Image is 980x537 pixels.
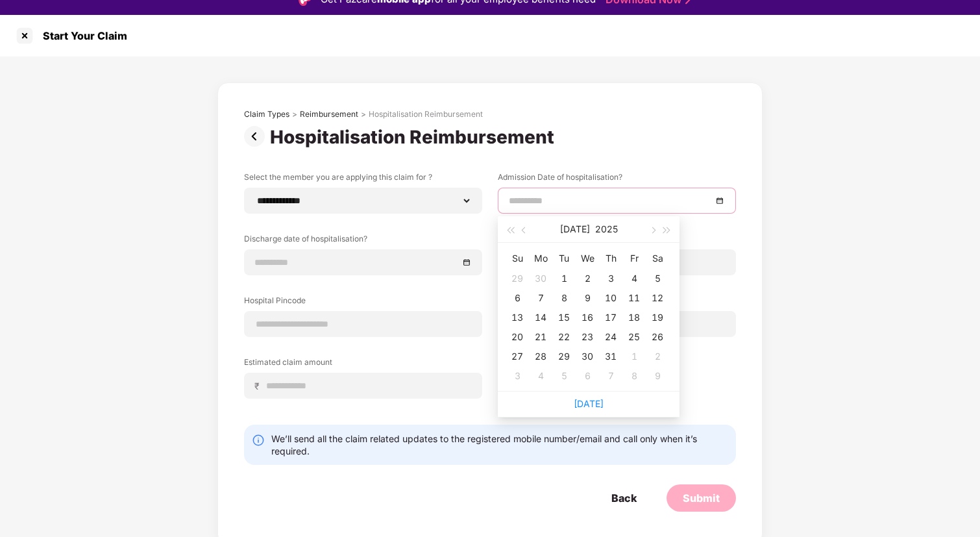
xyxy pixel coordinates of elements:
[599,308,622,327] td: 2025-07-17
[552,366,576,386] td: 2025-08-05
[498,171,736,188] label: Admission Date of hospitalisation?
[603,329,619,345] div: 24
[599,347,622,366] td: 2025-07-31
[611,491,637,505] div: Back
[626,329,642,345] div: 25
[646,308,669,327] td: 2025-07-19
[533,349,548,364] div: 28
[626,349,642,364] div: 1
[576,248,599,269] th: We
[533,271,548,286] div: 30
[292,109,297,119] div: >
[580,368,595,384] div: 6
[244,233,482,249] label: Discharge date of hospitalisation?
[622,308,646,327] td: 2025-07-18
[529,308,552,327] td: 2025-07-14
[556,290,572,306] div: 8
[576,288,599,308] td: 2025-07-09
[603,310,619,325] div: 17
[646,248,669,269] th: Sa
[552,347,576,366] td: 2025-07-29
[552,288,576,308] td: 2025-07-08
[533,329,548,345] div: 21
[556,349,572,364] div: 29
[626,290,642,306] div: 11
[576,327,599,347] td: 2025-07-23
[650,329,665,345] div: 26
[509,368,525,384] div: 3
[254,380,265,392] span: ₹
[650,349,665,364] div: 2
[552,327,576,347] td: 2025-07-22
[244,171,482,188] label: Select the member you are applying this claim for ?
[529,248,552,269] th: Mo
[595,216,618,242] button: 2025
[552,269,576,288] td: 2025-07-01
[252,434,265,447] img: svg+xml;base64,PHN2ZyBpZD0iSW5mby0yMHgyMCIgeG1sbnM9Imh0dHA6Ly93d3cudzMub3JnLzIwMDAvc3ZnIiB3aWR0aD...
[599,288,622,308] td: 2025-07-10
[552,248,576,269] th: Tu
[533,368,548,384] div: 4
[622,347,646,366] td: 2025-08-01
[580,329,595,345] div: 23
[626,368,642,384] div: 8
[603,349,619,364] div: 31
[271,432,728,457] div: We’ll send all the claim related updates to the registered mobile number/email and call only when...
[270,126,559,148] div: Hospitalisation Reimbursement
[529,366,552,386] td: 2025-08-04
[529,347,552,366] td: 2025-07-28
[599,248,622,269] th: Th
[556,368,572,384] div: 5
[509,349,525,364] div: 27
[244,109,289,119] div: Claim Types
[622,327,646,347] td: 2025-07-25
[650,271,665,286] div: 5
[509,290,525,306] div: 6
[650,290,665,306] div: 12
[244,356,482,373] label: Estimated claim amount
[506,308,529,327] td: 2025-07-13
[529,288,552,308] td: 2025-07-07
[599,269,622,288] td: 2025-07-03
[646,269,669,288] td: 2025-07-05
[533,290,548,306] div: 7
[556,271,572,286] div: 1
[529,327,552,347] td: 2025-07-21
[506,366,529,386] td: 2025-08-03
[369,109,483,119] div: Hospitalisation Reimbursement
[506,288,529,308] td: 2025-07-06
[361,109,366,119] div: >
[533,310,548,325] div: 14
[646,288,669,308] td: 2025-07-12
[244,126,270,147] img: svg+xml;base64,PHN2ZyBpZD0iUHJldi0zMngzMiIgeG1sbnM9Imh0dHA6Ly93d3cudzMub3JnLzIwMDAvc3ZnIiB3aWR0aD...
[576,308,599,327] td: 2025-07-16
[646,347,669,366] td: 2025-08-02
[599,366,622,386] td: 2025-08-07
[683,491,720,505] div: Submit
[244,295,482,311] label: Hospital Pincode
[622,366,646,386] td: 2025-08-08
[603,290,619,306] div: 10
[576,347,599,366] td: 2025-07-30
[300,109,358,119] div: Reimbursement
[599,327,622,347] td: 2025-07-24
[509,329,525,345] div: 20
[626,310,642,325] div: 18
[556,310,572,325] div: 15
[506,248,529,269] th: Su
[580,310,595,325] div: 16
[646,366,669,386] td: 2025-08-09
[552,308,576,327] td: 2025-07-15
[509,271,525,286] div: 29
[603,271,619,286] div: 3
[529,269,552,288] td: 2025-06-30
[650,368,665,384] div: 9
[576,366,599,386] td: 2025-08-06
[626,271,642,286] div: 4
[646,327,669,347] td: 2025-07-26
[580,349,595,364] div: 30
[509,310,525,325] div: 13
[580,271,595,286] div: 2
[580,290,595,306] div: 9
[576,269,599,288] td: 2025-07-02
